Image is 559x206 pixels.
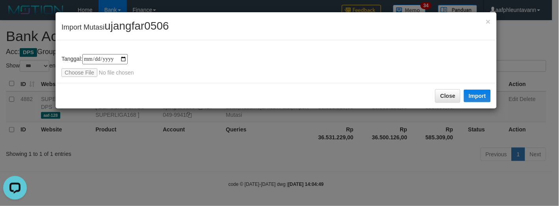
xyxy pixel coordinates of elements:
[104,20,169,32] span: ujangfar0506
[464,90,491,102] button: Import
[435,89,460,103] button: Close
[61,54,491,77] div: Tanggal:
[486,17,491,26] button: Close
[486,17,491,26] span: ×
[3,3,27,27] button: Open LiveChat chat widget
[61,23,169,31] span: Import Mutasi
